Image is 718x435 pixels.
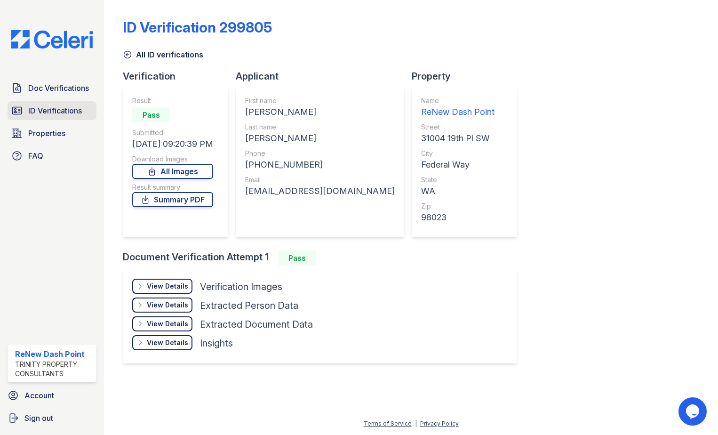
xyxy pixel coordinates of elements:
[421,132,495,145] div: 31004 19th Pl SW
[200,337,233,350] div: Insights
[28,150,43,161] span: FAQ
[421,211,495,224] div: 98023
[421,201,495,211] div: Zip
[28,128,65,139] span: Properties
[123,250,525,266] div: Document Verification Attempt 1
[200,299,298,312] div: Extracted Person Data
[421,122,495,132] div: Street
[8,79,96,97] a: Doc Verifications
[147,282,188,291] div: View Details
[132,164,213,179] a: All Images
[278,250,316,266] div: Pass
[132,107,170,122] div: Pass
[132,183,213,192] div: Result summary
[200,280,282,293] div: Verification Images
[132,154,213,164] div: Download Images
[678,397,709,426] iframe: chat widget
[132,96,213,105] div: Result
[28,82,89,94] span: Doc Verifications
[421,175,495,185] div: State
[421,158,495,171] div: Federal Way
[4,409,100,427] a: Sign out
[245,185,395,198] div: [EMAIL_ADDRESS][DOMAIN_NAME]
[147,338,188,347] div: View Details
[123,70,236,83] div: Verification
[245,132,395,145] div: [PERSON_NAME]
[364,420,412,427] a: Terms of Service
[245,122,395,132] div: Last name
[200,318,313,331] div: Extracted Document Data
[421,185,495,198] div: WA
[15,360,93,379] div: Trinity Property Consultants
[4,30,100,48] img: CE_Logo_Blue-a8612792a0a2168367f1c8372b55b34899dd931a85d93a1a3d3e32e68fde9ad4.png
[123,49,203,60] a: All ID verifications
[421,96,495,105] div: Name
[421,149,495,158] div: City
[236,70,412,83] div: Applicant
[132,128,213,137] div: Submitted
[147,319,188,329] div: View Details
[245,149,395,158] div: Phone
[24,390,54,401] span: Account
[415,420,417,427] div: |
[8,146,96,165] a: FAQ
[245,96,395,105] div: First name
[421,96,495,119] a: Name ReNew Dash Point
[245,175,395,185] div: Email
[245,158,395,171] div: [PHONE_NUMBER]
[8,124,96,143] a: Properties
[132,137,213,151] div: [DATE] 09:20:39 PM
[24,412,53,424] span: Sign out
[4,386,100,405] a: Account
[15,348,93,360] div: ReNew Dash Point
[132,192,213,207] a: Summary PDF
[147,300,188,310] div: View Details
[28,105,82,116] span: ID Verifications
[8,101,96,120] a: ID Verifications
[420,420,459,427] a: Privacy Policy
[412,70,525,83] div: Property
[123,19,272,36] div: ID Verification 299805
[421,105,495,119] div: ReNew Dash Point
[245,105,395,119] div: [PERSON_NAME]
